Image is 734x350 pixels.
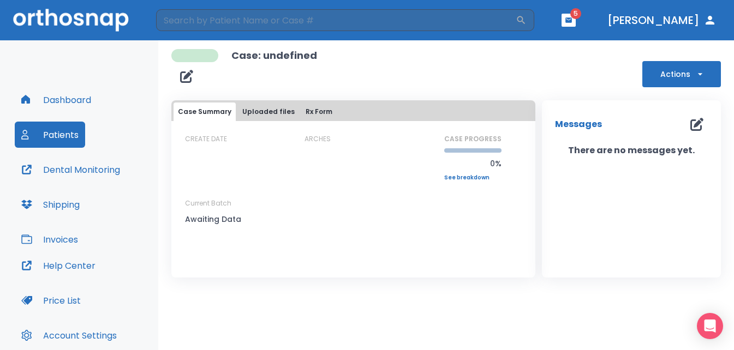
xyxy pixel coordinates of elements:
img: Orthosnap [13,9,129,31]
button: Uploaded files [238,102,299,121]
p: Case: undefined [231,49,317,62]
button: Price List [15,287,87,313]
button: Dental Monitoring [15,156,127,183]
p: Awaiting Data [185,213,283,226]
input: Search by Patient Name or Case # [156,9,516,31]
button: Patients [15,122,85,148]
p: There are no messages yet. [542,144,721,157]
div: tabs [174,102,533,121]
span: 5 [570,8,581,19]
p: ARCHES [305,134,331,144]
button: Account Settings [15,322,123,348]
button: Dashboard [15,87,98,113]
button: Invoices [15,226,85,252]
p: Current Batch [185,198,283,208]
a: See breakdown [444,174,502,181]
button: Actions [642,61,721,87]
p: CASE PROGRESS [444,134,502,144]
div: Open Intercom Messenger [697,313,723,339]
button: Help Center [15,252,102,279]
p: Messages [555,118,602,131]
button: [PERSON_NAME] [603,10,721,30]
p: 0% [444,157,502,170]
button: Shipping [15,191,86,218]
p: CREATE DATE [185,134,227,144]
button: Rx Form [301,102,337,121]
button: Case Summary [174,102,236,121]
